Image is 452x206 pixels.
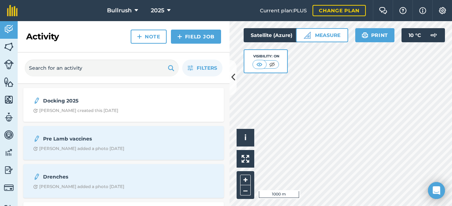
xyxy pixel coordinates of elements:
span: 10 ° C [409,28,421,42]
strong: Docking 2025 [43,97,155,105]
img: svg+xml;base64,PD94bWwgdmVyc2lvbj0iMS4wIiBlbmNvZGluZz0idXRmLTgiPz4KPCEtLSBHZW5lcmF0b3I6IEFkb2JlIE... [4,165,14,175]
span: 2025 [151,6,164,15]
img: svg+xml;base64,PHN2ZyB4bWxucz0iaHR0cDovL3d3dy53My5vcmcvMjAwMC9zdmciIHdpZHRoPSIxNCIgaGVpZ2h0PSIyNC... [137,32,142,41]
span: Current plan : PLUS [260,7,307,14]
img: svg+xml;base64,PHN2ZyB4bWxucz0iaHR0cDovL3d3dy53My5vcmcvMjAwMC9zdmciIHdpZHRoPSIxNyIgaGVpZ2h0PSIxNy... [419,6,426,15]
img: Clock with arrow pointing clockwise [33,108,38,113]
button: – [240,185,251,195]
div: Open Intercom Messenger [428,182,445,199]
a: Note [131,30,167,44]
img: svg+xml;base64,PD94bWwgdmVyc2lvbj0iMS4wIiBlbmNvZGluZz0idXRmLTgiPz4KPCEtLSBHZW5lcmF0b3I6IEFkb2JlIE... [4,147,14,158]
img: A cog icon [438,7,447,14]
input: Search for an activity [25,60,179,76]
img: svg+xml;base64,PD94bWwgdmVyc2lvbj0iMS4wIiBlbmNvZGluZz0idXRmLTgiPz4KPCEtLSBHZW5lcmF0b3I6IEFkb2JlIE... [4,183,14,193]
a: Field Job [171,30,221,44]
img: svg+xml;base64,PD94bWwgdmVyc2lvbj0iMS4wIiBlbmNvZGluZz0idXRmLTgiPz4KPCEtLSBHZW5lcmF0b3I6IEFkb2JlIE... [33,173,40,181]
h2: Activity [26,31,59,42]
img: Clock with arrow pointing clockwise [33,185,38,189]
button: 10 °C [402,28,445,42]
img: svg+xml;base64,PD94bWwgdmVyc2lvbj0iMS4wIiBlbmNvZGluZz0idXRmLTgiPz4KPCEtLSBHZW5lcmF0b3I6IEFkb2JlIE... [4,24,14,35]
img: svg+xml;base64,PHN2ZyB4bWxucz0iaHR0cDovL3d3dy53My5vcmcvMjAwMC9zdmciIHdpZHRoPSI1MCIgaGVpZ2h0PSI0MC... [255,61,264,68]
img: svg+xml;base64,PD94bWwgdmVyc2lvbj0iMS4wIiBlbmNvZGluZz0idXRmLTgiPz4KPCEtLSBHZW5lcmF0b3I6IEFkb2JlIE... [4,130,14,140]
div: [PERSON_NAME] added a photo [DATE] [33,146,124,151]
strong: Drenches [43,173,155,181]
span: i [244,133,246,142]
button: Measure [296,28,348,42]
img: svg+xml;base64,PD94bWwgdmVyc2lvbj0iMS4wIiBlbmNvZGluZz0idXRmLTgiPz4KPCEtLSBHZW5lcmF0b3I6IEFkb2JlIE... [4,60,14,69]
img: Two speech bubbles overlapping with the left bubble in the forefront [379,7,387,14]
button: Print [355,28,395,42]
img: svg+xml;base64,PHN2ZyB4bWxucz0iaHR0cDovL3d3dy53My5vcmcvMjAwMC9zdmciIHdpZHRoPSI1NiIgaGVpZ2h0PSI2MC... [4,77,14,87]
a: Pre Lamb vaccinesClock with arrow pointing clockwise[PERSON_NAME] added a photo [DATE] [28,130,220,156]
strong: Pre Lamb vaccines [43,135,155,143]
a: Change plan [313,5,366,16]
img: svg+xml;base64,PHN2ZyB4bWxucz0iaHR0cDovL3d3dy53My5vcmcvMjAwMC9zdmciIHdpZHRoPSIxOSIgaGVpZ2h0PSIyNC... [362,31,368,39]
img: svg+xml;base64,PHN2ZyB4bWxucz0iaHR0cDovL3d3dy53My5vcmcvMjAwMC9zdmciIHdpZHRoPSIxNCIgaGVpZ2h0PSIyNC... [177,32,182,41]
img: Four arrows, one pointing top left, one top right, one bottom right and the last bottom left [242,155,249,163]
button: Filters [182,60,222,76]
button: Satellite (Azure) [244,28,311,42]
div: [PERSON_NAME] created this [DATE] [33,108,118,113]
img: svg+xml;base64,PHN2ZyB4bWxucz0iaHR0cDovL3d3dy53My5vcmcvMjAwMC9zdmciIHdpZHRoPSI1MCIgaGVpZ2h0PSI0MC... [268,61,276,68]
a: DrenchesClock with arrow pointing clockwise[PERSON_NAME] added a photo [DATE] [28,168,220,194]
img: svg+xml;base64,PHN2ZyB4bWxucz0iaHR0cDovL3d3dy53My5vcmcvMjAwMC9zdmciIHdpZHRoPSI1NiIgaGVpZ2h0PSI2MC... [4,42,14,52]
span: Bullrush [107,6,132,15]
img: svg+xml;base64,PD94bWwgdmVyc2lvbj0iMS4wIiBlbmNvZGluZz0idXRmLTgiPz4KPCEtLSBHZW5lcmF0b3I6IEFkb2JlIE... [427,28,441,42]
img: svg+xml;base64,PHN2ZyB4bWxucz0iaHR0cDovL3d3dy53My5vcmcvMjAwMC9zdmciIHdpZHRoPSIxOSIgaGVpZ2h0PSIyNC... [168,64,174,72]
img: Clock with arrow pointing clockwise [33,146,38,151]
img: fieldmargin Logo [7,5,18,16]
div: [PERSON_NAME] added a photo [DATE] [33,184,124,189]
img: svg+xml;base64,PHN2ZyB4bWxucz0iaHR0cDovL3d3dy53My5vcmcvMjAwMC9zdmciIHdpZHRoPSI1NiIgaGVpZ2h0PSI2MC... [4,94,14,105]
img: svg+xml;base64,PD94bWwgdmVyc2lvbj0iMS4wIiBlbmNvZGluZz0idXRmLTgiPz4KPCEtLSBHZW5lcmF0b3I6IEFkb2JlIE... [33,96,40,105]
button: i [237,129,254,146]
img: svg+xml;base64,PD94bWwgdmVyc2lvbj0iMS4wIiBlbmNvZGluZz0idXRmLTgiPz4KPCEtLSBHZW5lcmF0b3I6IEFkb2JlIE... [33,135,40,143]
img: svg+xml;base64,PD94bWwgdmVyc2lvbj0iMS4wIiBlbmNvZGluZz0idXRmLTgiPz4KPCEtLSBHZW5lcmF0b3I6IEFkb2JlIE... [4,112,14,123]
div: Visibility: On [252,54,279,59]
img: A question mark icon [399,7,407,14]
button: + [240,175,251,185]
img: Ruler icon [304,32,311,39]
a: Docking 2025Clock with arrow pointing clockwise[PERSON_NAME] created this [DATE] [28,92,220,118]
span: Filters [197,64,217,72]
